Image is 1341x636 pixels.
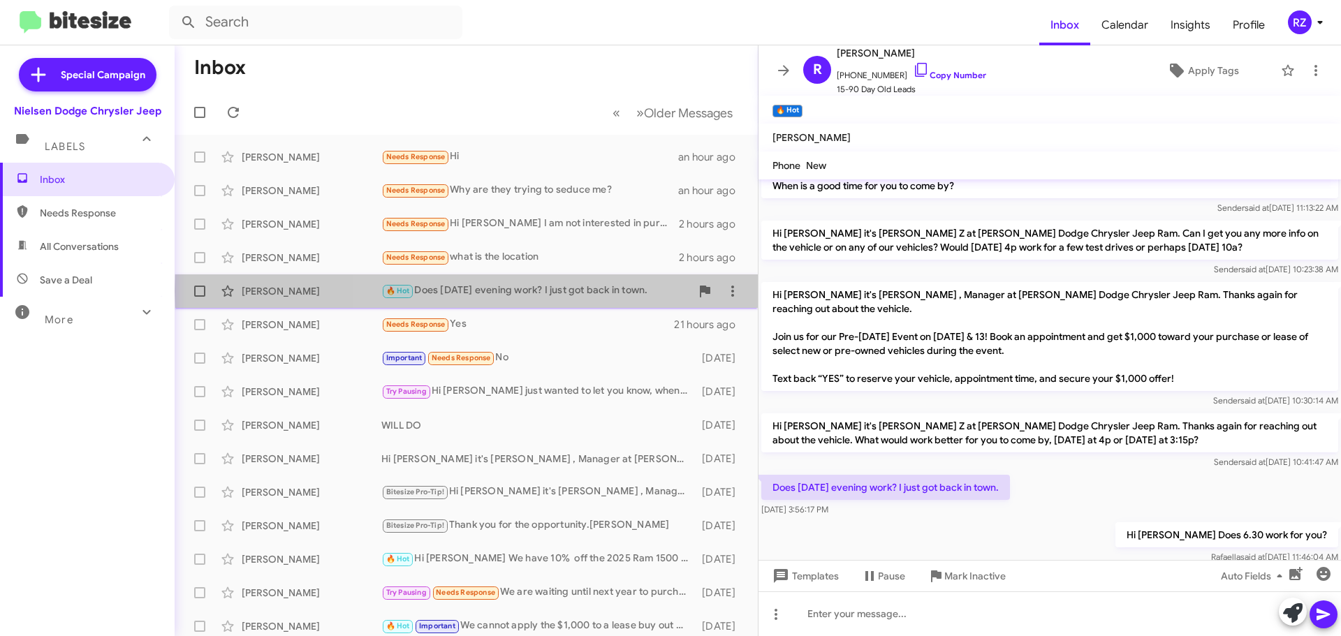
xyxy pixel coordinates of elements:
[1245,202,1269,213] span: said at
[381,249,679,265] div: what is the location
[386,521,444,530] span: Bitesize Pro-Tip!
[242,150,381,164] div: [PERSON_NAME]
[1115,522,1338,547] p: Hi [PERSON_NAME] Does 6.30 work for you?
[1213,395,1338,406] span: Sender [DATE] 10:30:14 AM
[770,563,839,589] span: Templates
[613,104,620,121] span: «
[45,313,73,326] span: More
[432,353,491,362] span: Needs Response
[695,485,747,499] div: [DATE]
[636,104,644,121] span: »
[381,452,695,466] div: Hi [PERSON_NAME] it's [PERSON_NAME] , Manager at [PERSON_NAME] Dodge Chrysler Jeep Ram. Thanks ag...
[759,563,850,589] button: Templates
[242,452,381,466] div: [PERSON_NAME]
[381,484,695,500] div: Hi [PERSON_NAME] it's [PERSON_NAME] , Manager at [PERSON_NAME] Dodge Chrysler Jeep Ram. Thanks ag...
[40,206,159,220] span: Needs Response
[242,418,381,432] div: [PERSON_NAME]
[381,551,695,567] div: Hi [PERSON_NAME] We have 10% off the 2025 Ram 1500 right now plus the1000.00 until [DATE]. Why do...
[386,554,410,563] span: 🔥 Hot
[419,621,455,630] span: Important
[14,104,161,118] div: Nielsen Dodge Chrysler Jeep
[1221,563,1288,589] span: Auto Fields
[1240,395,1265,406] span: said at
[386,588,427,597] span: Try Pausing
[242,586,381,600] div: [PERSON_NAME]
[1039,5,1090,45] a: Inbox
[381,182,678,198] div: Why are they trying to seduce me?
[772,131,851,144] span: [PERSON_NAME]
[1276,10,1326,34] button: RZ
[772,159,800,172] span: Phone
[604,98,629,127] button: Previous
[1240,552,1265,562] span: said at
[1222,5,1276,45] a: Profile
[242,485,381,499] div: [PERSON_NAME]
[695,385,747,399] div: [DATE]
[386,152,446,161] span: Needs Response
[695,619,747,633] div: [DATE]
[761,475,1010,500] p: Does [DATE] evening work? I just got back in town.
[761,504,828,515] span: [DATE] 3:56:17 PM
[386,219,446,228] span: Needs Response
[242,552,381,566] div: [PERSON_NAME]
[837,45,986,61] span: [PERSON_NAME]
[761,221,1338,260] p: Hi [PERSON_NAME] it's [PERSON_NAME] Z at [PERSON_NAME] Dodge Chrysler Jeep Ram. Can I get you any...
[678,184,747,198] div: an hour ago
[242,217,381,231] div: [PERSON_NAME]
[381,350,695,366] div: No
[381,216,679,232] div: Hi [PERSON_NAME] I am not interested in purchasing a vehicle. I'm looking to return the current 2...
[381,517,695,533] div: Thank you for the opportunity.[PERSON_NAME]
[242,284,381,298] div: [PERSON_NAME]
[837,61,986,82] span: [PHONE_NUMBER]
[679,217,747,231] div: 2 hours ago
[913,70,986,80] a: Copy Number
[944,563,1006,589] span: Mark Inactive
[695,351,747,365] div: [DATE]
[1159,5,1222,45] a: Insights
[1090,5,1159,45] a: Calendar
[386,286,410,295] span: 🔥 Hot
[40,273,92,287] span: Save a Deal
[695,452,747,466] div: [DATE]
[381,283,691,299] div: Does [DATE] evening work? I just got back in town.
[242,351,381,365] div: [PERSON_NAME]
[436,588,495,597] span: Needs Response
[678,150,747,164] div: an hour ago
[628,98,741,127] button: Next
[45,140,85,153] span: Labels
[1131,58,1274,83] button: Apply Tags
[1210,563,1299,589] button: Auto Fields
[1211,552,1338,562] span: Rafaella [DATE] 11:46:04 AM
[850,563,916,589] button: Pause
[605,98,741,127] nav: Page navigation example
[761,413,1338,452] p: Hi [PERSON_NAME] it's [PERSON_NAME] Z at [PERSON_NAME] Dodge Chrysler Jeep Ram. Thanks again for ...
[386,353,423,362] span: Important
[644,105,733,121] span: Older Messages
[242,385,381,399] div: [PERSON_NAME]
[761,282,1338,391] p: Hi [PERSON_NAME] it's [PERSON_NAME] , Manager at [PERSON_NAME] Dodge Chrysler Jeep Ram. Thanks ag...
[695,519,747,533] div: [DATE]
[695,586,747,600] div: [DATE]
[381,584,695,600] div: We are waiting until next year to purchase a new pacifica. I'll get in touch with you then.
[679,251,747,265] div: 2 hours ago
[386,387,427,396] span: Try Pausing
[386,320,446,329] span: Needs Response
[813,59,822,81] span: R
[386,487,444,496] span: Bitesize Pro-Tip!
[1241,264,1266,274] span: said at
[40,239,119,253] span: All Conversations
[772,105,803,117] small: 🔥 Hot
[1217,202,1338,213] span: Sender [DATE] 11:13:22 AM
[386,253,446,262] span: Needs Response
[242,251,381,265] div: [PERSON_NAME]
[194,57,246,79] h1: Inbox
[242,619,381,633] div: [PERSON_NAME]
[61,68,145,82] span: Special Campaign
[386,621,410,630] span: 🔥 Hot
[837,82,986,96] span: 15-90 Day Old Leads
[386,186,446,195] span: Needs Response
